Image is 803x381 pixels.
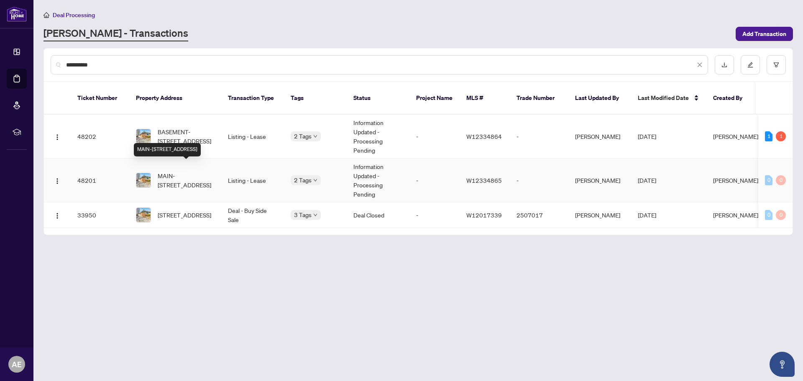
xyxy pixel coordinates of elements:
td: Listing - Lease [221,159,284,202]
th: Tags [284,82,347,115]
td: [PERSON_NAME] [568,202,631,228]
button: Logo [51,208,64,222]
span: edit [747,62,753,68]
span: filter [773,62,779,68]
span: [DATE] [638,211,656,219]
th: Property Address [129,82,221,115]
span: MAIN-[STREET_ADDRESS] [158,171,215,189]
span: Last Modified Date [638,93,689,102]
span: [STREET_ADDRESS] [158,210,211,220]
div: 0 [765,175,772,185]
th: Last Modified Date [631,82,706,115]
button: Logo [51,174,64,187]
span: BASEMENT-[STREET_ADDRESS] [158,127,215,146]
img: logo [7,6,27,22]
span: home [43,12,49,18]
span: Deal Processing [53,11,95,19]
td: - [510,159,568,202]
th: Created By [706,82,757,115]
img: Logo [54,212,61,219]
th: Trade Number [510,82,568,115]
td: 2507017 [510,202,568,228]
td: Deal - Buy Side Sale [221,202,284,228]
div: 1 [765,131,772,141]
div: MAIN-[STREET_ADDRESS] [134,143,201,156]
td: - [409,115,460,159]
span: [PERSON_NAME] [713,211,758,219]
button: filter [767,55,786,74]
button: Open asap [770,352,795,377]
td: - [409,159,460,202]
div: 0 [765,210,772,220]
img: Logo [54,134,61,141]
img: thumbnail-img [136,129,151,143]
td: Information Updated - Processing Pending [347,159,409,202]
span: down [313,178,317,182]
span: [DATE] [638,176,656,184]
th: Last Updated By [568,82,631,115]
td: [PERSON_NAME] [568,115,631,159]
span: download [721,62,727,68]
td: - [510,115,568,159]
span: W12017339 [466,211,502,219]
img: Logo [54,178,61,184]
td: Information Updated - Processing Pending [347,115,409,159]
span: [PERSON_NAME] [713,133,758,140]
span: down [313,134,317,138]
a: [PERSON_NAME] - Transactions [43,26,188,41]
img: thumbnail-img [136,173,151,187]
span: 3 Tags [294,210,312,220]
button: Logo [51,130,64,143]
span: down [313,213,317,217]
span: [PERSON_NAME] [713,176,758,184]
th: Ticket Number [71,82,129,115]
span: AE [12,358,22,370]
span: W12334865 [466,176,502,184]
td: 48202 [71,115,129,159]
th: MLS # [460,82,510,115]
span: W12334864 [466,133,502,140]
td: Listing - Lease [221,115,284,159]
span: 2 Tags [294,175,312,185]
button: Add Transaction [736,27,793,41]
span: close [697,62,703,68]
td: 33950 [71,202,129,228]
span: Add Transaction [742,27,786,41]
span: [DATE] [638,133,656,140]
td: 48201 [71,159,129,202]
td: Deal Closed [347,202,409,228]
div: 0 [776,175,786,185]
img: thumbnail-img [136,208,151,222]
th: Status [347,82,409,115]
span: 2 Tags [294,131,312,141]
td: [PERSON_NAME] [568,159,631,202]
button: download [715,55,734,74]
button: edit [741,55,760,74]
div: 1 [776,131,786,141]
td: - [409,202,460,228]
div: 0 [776,210,786,220]
th: Project Name [409,82,460,115]
th: Transaction Type [221,82,284,115]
